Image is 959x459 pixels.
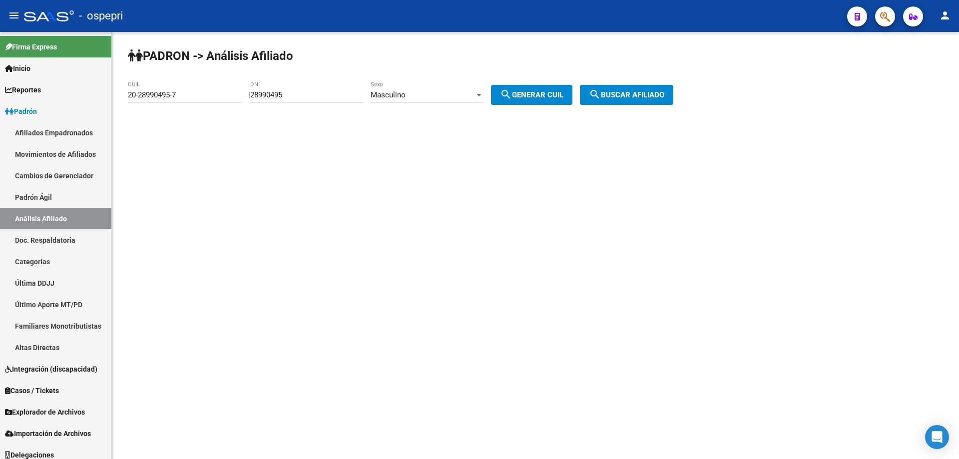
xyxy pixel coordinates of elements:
[5,63,30,74] span: Inicio
[580,85,673,105] button: Buscar afiliado
[5,41,57,52] span: Firma Express
[589,90,664,99] span: Buscar afiliado
[128,49,293,63] strong: PADRON -> Análisis Afiliado
[500,90,563,99] span: Generar CUIL
[248,90,580,99] div: |
[5,407,85,418] span: Explorador de Archivos
[500,88,512,100] mat-icon: search
[5,385,59,396] span: Casos / Tickets
[925,425,949,449] div: Open Intercom Messenger
[5,428,91,439] span: Importación de Archivos
[8,9,20,21] mat-icon: menu
[371,90,406,99] span: Masculino
[5,106,37,117] span: Padrón
[589,88,601,100] mat-icon: search
[79,5,123,27] span: - ospepri
[5,84,41,95] span: Reportes
[491,85,572,105] button: Generar CUIL
[939,9,951,21] mat-icon: person
[5,364,97,375] span: Integración (discapacidad)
